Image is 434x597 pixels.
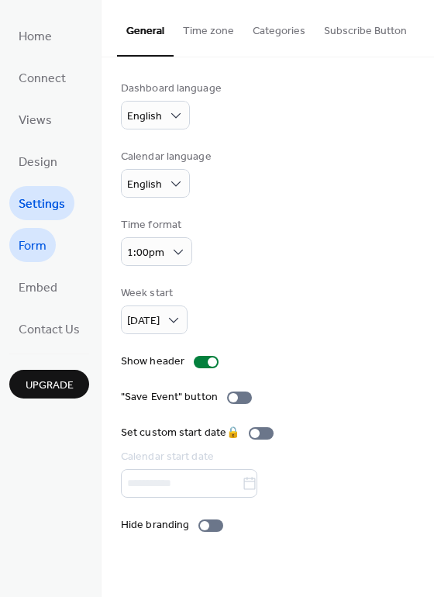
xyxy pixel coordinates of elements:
[121,149,212,165] div: Calendar language
[9,312,89,346] a: Contact Us
[127,243,164,264] span: 1:00pm
[26,378,74,394] span: Upgrade
[19,25,52,50] span: Home
[9,102,61,136] a: Views
[19,276,57,301] span: Embed
[9,228,56,262] a: Form
[121,389,218,405] div: "Save Event" button
[9,144,67,178] a: Design
[127,311,160,332] span: [DATE]
[121,285,184,302] div: Week start
[9,270,67,304] a: Embed
[19,109,52,133] span: Views
[19,192,65,217] span: Settings
[127,174,162,195] span: English
[9,60,75,95] a: Connect
[9,186,74,220] a: Settings
[9,370,89,399] button: Upgrade
[19,318,80,343] span: Contact Us
[121,81,222,97] div: Dashboard language
[121,517,189,533] div: Hide branding
[19,67,66,91] span: Connect
[121,217,189,233] div: Time format
[19,234,46,259] span: Form
[19,150,57,175] span: Design
[127,106,162,127] span: English
[9,19,61,53] a: Home
[121,354,184,370] div: Show header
